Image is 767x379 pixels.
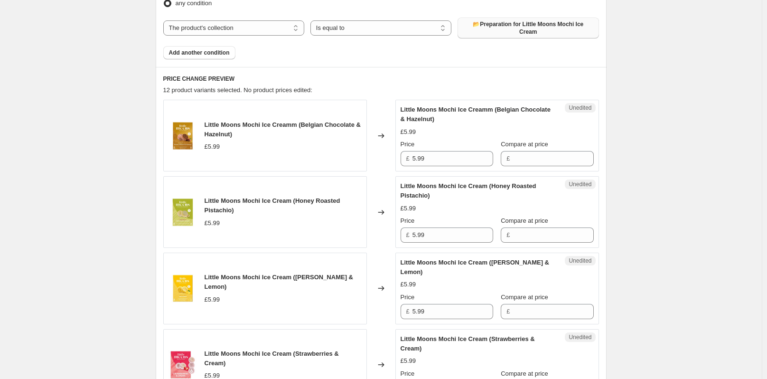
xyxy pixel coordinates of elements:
[501,141,548,148] span: Compare at price
[205,295,220,304] div: £5.99
[163,75,599,83] h6: PRICE CHANGE PREVIEW
[501,217,548,224] span: Compare at price
[168,274,197,303] img: 9a5d5edd-3bd2-4285-a425-583a863df3a8_1609e82d-e575-463d-9d12-28868e609918_80x.jpg
[458,18,599,38] button: 📂Preparation for Little Moons Mochi Ice Cream
[501,370,548,377] span: Compare at price
[205,121,361,138] span: Little Moons Mochi Ice Creamm (Belgian Chocolate & Hazelnut)
[401,106,551,123] span: Little Moons Mochi Ice Creamm (Belgian Chocolate & Hazelnut)
[205,274,353,290] span: Little Moons Mochi Ice Cream ([PERSON_NAME] & Lemon)
[569,257,591,265] span: Unedited
[401,280,416,289] div: £5.99
[406,308,410,315] span: £
[205,218,220,228] div: £5.99
[401,259,549,275] span: Little Moons Mochi Ice Cream ([PERSON_NAME] & Lemon)
[163,86,312,94] span: 12 product variants selected. No product prices edited:
[205,197,340,214] span: Little Moons Mochi Ice Cream (Honey Roasted Pistachio)
[501,294,548,301] span: Compare at price
[401,335,535,352] span: Little Moons Mochi Ice Cream (Strawberries & Cream)
[406,231,410,238] span: £
[406,155,410,162] span: £
[401,141,415,148] span: Price
[169,49,230,57] span: Add another condition
[401,356,416,366] div: £5.99
[401,370,415,377] span: Price
[569,333,591,341] span: Unedited
[569,104,591,112] span: Unedited
[401,182,536,199] span: Little Moons Mochi Ice Cream (Honey Roasted Pistachio)
[463,20,593,36] span: 📂Preparation for Little Moons Mochi Ice Cream
[401,217,415,224] span: Price
[163,46,235,59] button: Add another condition
[205,350,339,367] span: Little Moons Mochi Ice Cream (Strawberries & Cream)
[205,142,220,152] div: £5.99
[506,155,510,162] span: £
[401,294,415,301] span: Price
[506,308,510,315] span: £
[506,231,510,238] span: £
[168,122,197,150] img: 0d8f31ba-aa2b-4fdc-80c2-ffd4372a9a59_d296e914-32da-432b-9470-12e3415f56f3_80x.jpg
[168,351,197,379] img: d92dcb1b-ad76-4591-b491-3b6cccc0c0ed_883f5b86-d055-42fc-8b03-ea2e2d42d7b5_80x.jpg
[569,180,591,188] span: Unedited
[401,127,416,137] div: £5.99
[168,198,197,227] img: b4a45d6b-8bf1-467c-872b-768d00ff3a18_b7511ff7-a1e6-4946-912a-97410d5adb0a_80x.jpg
[401,204,416,213] div: £5.99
